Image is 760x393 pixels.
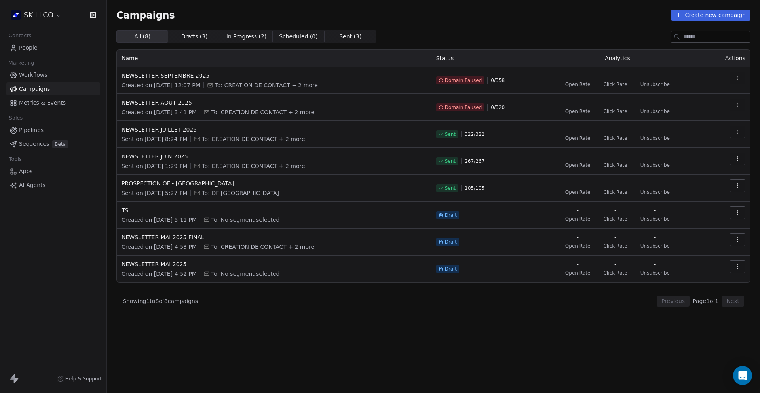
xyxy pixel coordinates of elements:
[577,233,579,241] span: -
[122,260,427,268] span: NEWSLETTER MAI 2025
[5,30,35,42] span: Contacts
[211,108,314,116] span: To: CREATION DE CONTACT + 2 more
[215,81,318,89] span: To: CREATION DE CONTACT + 2 more
[19,44,38,52] span: People
[654,72,656,80] span: -
[693,297,718,305] span: Page 1 of 1
[19,181,46,189] span: AI Agents
[279,32,318,41] span: Scheduled ( 0 )
[614,206,616,214] span: -
[6,41,100,54] a: People
[6,82,100,95] a: Campaigns
[565,135,591,141] span: Open Rate
[122,162,187,170] span: Sent on [DATE] 1:29 PM
[19,71,47,79] span: Workflows
[640,162,670,168] span: Unsubscribe
[445,212,457,218] span: Draft
[19,167,33,176] span: Apps
[122,233,427,241] span: NEWSLETTER MAI 2025 FINAL
[122,126,427,134] span: NEWSLETTER JUILLET 2025
[122,189,187,197] span: Sent on [DATE] 5:27 PM
[491,77,505,84] span: 0 / 358
[19,126,44,134] span: Pipelines
[640,189,670,195] span: Unsubscribe
[65,376,102,382] span: Help & Support
[654,206,656,214] span: -
[181,32,208,41] span: Drafts ( 3 )
[565,270,591,276] span: Open Rate
[122,270,197,278] span: Created on [DATE] 4:52 PM
[57,376,102,382] a: Help & Support
[339,32,361,41] span: Sent ( 3 )
[202,189,279,197] span: To: OF MONTPELLIER
[19,85,50,93] span: Campaigns
[654,233,656,241] span: -
[445,266,457,272] span: Draft
[122,216,197,224] span: Created on [DATE] 5:11 PM
[122,179,427,187] span: PROSPECTION OF - [GEOGRAPHIC_DATA]
[577,72,579,80] span: -
[122,206,427,214] span: TS
[565,243,591,249] span: Open Rate
[445,131,456,137] span: Sent
[117,50,431,67] th: Name
[491,104,505,111] span: 0 / 320
[123,297,198,305] span: Showing 1 to 8 of 8 campaigns
[530,50,705,67] th: Analytics
[431,50,530,67] th: Status
[577,206,579,214] span: -
[6,179,100,192] a: AI Agents
[122,108,197,116] span: Created on [DATE] 3:41 PM
[565,108,591,114] span: Open Rate
[671,10,750,21] button: Create new campaign
[603,135,627,141] span: Click Rate
[6,153,25,165] span: Tools
[19,99,66,107] span: Metrics & Events
[705,50,750,67] th: Actions
[122,72,427,80] span: NEWSLETTER SEPTEMBRE 2025
[733,366,752,385] div: Open Intercom Messenger
[6,165,100,178] a: Apps
[603,243,627,249] span: Click Rate
[577,260,579,268] span: -
[640,216,670,222] span: Unsubscribe
[211,216,279,224] span: To: No segment selected
[445,185,456,191] span: Sent
[202,162,305,170] span: To: CREATION DE CONTACT + 2 more
[6,124,100,137] a: Pipelines
[11,10,21,20] img: Skillco%20logo%20icon%20(2).png
[445,104,482,111] span: Domain Paused
[5,57,38,69] span: Marketing
[122,243,197,251] span: Created on [DATE] 4:53 PM
[614,233,616,241] span: -
[122,81,200,89] span: Created on [DATE] 12:07 PM
[6,96,100,109] a: Metrics & Events
[465,185,484,191] span: 105 / 105
[24,10,53,20] span: SKILLCO
[603,108,627,114] span: Click Rate
[603,270,627,276] span: Click Rate
[445,158,456,164] span: Sent
[6,69,100,82] a: Workflows
[640,243,670,249] span: Unsubscribe
[211,243,314,251] span: To: CREATION DE CONTACT + 2 more
[603,216,627,222] span: Click Rate
[445,77,482,84] span: Domain Paused
[116,10,175,21] span: Campaigns
[9,8,63,22] button: SKILLCO
[465,131,484,137] span: 322 / 322
[19,140,49,148] span: Sequences
[657,296,690,307] button: Previous
[6,137,100,151] a: SequencesBeta
[614,260,616,268] span: -
[654,260,656,268] span: -
[614,72,616,80] span: -
[640,81,670,88] span: Unsubscribe
[465,158,484,164] span: 267 / 267
[640,270,670,276] span: Unsubscribe
[640,135,670,141] span: Unsubscribe
[603,189,627,195] span: Click Rate
[52,140,68,148] span: Beta
[565,216,591,222] span: Open Rate
[603,162,627,168] span: Click Rate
